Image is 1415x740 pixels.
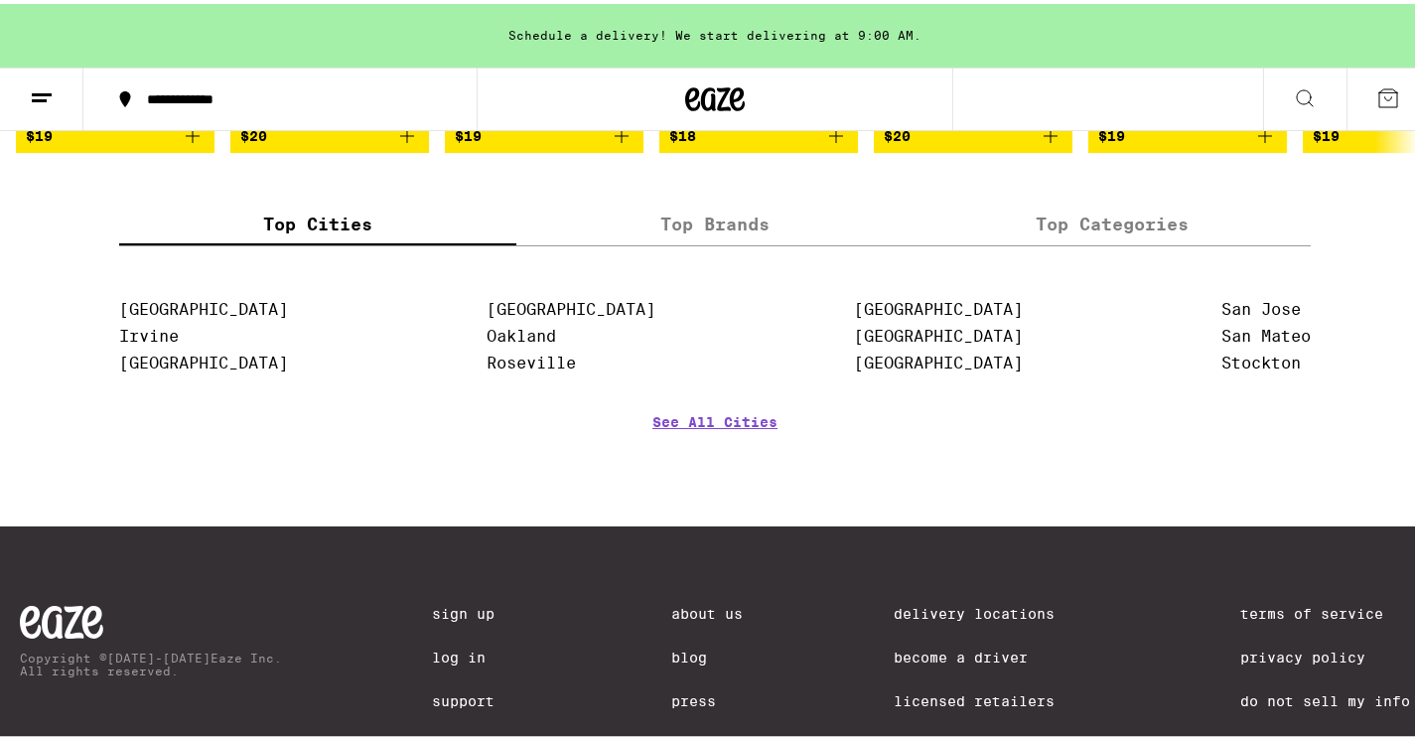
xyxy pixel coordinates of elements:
[20,648,282,673] p: Copyright © [DATE]-[DATE] Eaze Inc. All rights reserved.
[1221,323,1311,342] a: San Mateo
[516,199,914,241] label: Top Brands
[1240,646,1410,662] a: Privacy Policy
[914,199,1311,241] label: Top Categories
[230,115,429,149] button: Add to bag
[12,14,143,30] span: Hi. Need any help?
[119,323,179,342] a: Irvine
[240,124,267,140] span: $20
[894,602,1090,618] a: Delivery Locations
[672,602,744,618] a: About Us
[894,646,1090,662] a: Become a Driver
[884,124,911,140] span: $20
[1088,115,1287,149] button: Add to bag
[119,199,1311,242] div: tabs
[26,124,53,140] span: $19
[487,350,576,369] a: Roseville
[874,115,1072,149] button: Add to bag
[455,124,482,140] span: $19
[1240,689,1410,705] a: Do Not Sell My Info
[894,689,1090,705] a: Licensed Retailers
[445,115,643,149] button: Add to bag
[669,124,696,140] span: $18
[854,323,1023,342] a: [GEOGRAPHIC_DATA]
[854,296,1023,315] a: [GEOGRAPHIC_DATA]
[432,602,521,618] a: Sign Up
[487,296,655,315] a: [GEOGRAPHIC_DATA]
[119,199,516,241] label: Top Cities
[672,646,744,662] a: Blog
[1313,124,1340,140] span: $19
[1098,124,1125,140] span: $19
[119,350,288,369] a: [GEOGRAPHIC_DATA]
[1240,602,1410,618] a: Terms of Service
[1221,296,1301,315] a: San Jose
[854,350,1023,369] a: [GEOGRAPHIC_DATA]
[672,689,744,705] a: Press
[432,689,521,705] a: Support
[1221,350,1301,369] a: Stockton
[487,323,556,342] a: Oakland
[119,296,288,315] a: [GEOGRAPHIC_DATA]
[16,115,214,149] button: Add to bag
[652,410,778,484] a: See All Cities
[659,115,858,149] button: Add to bag
[432,646,521,662] a: Log In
